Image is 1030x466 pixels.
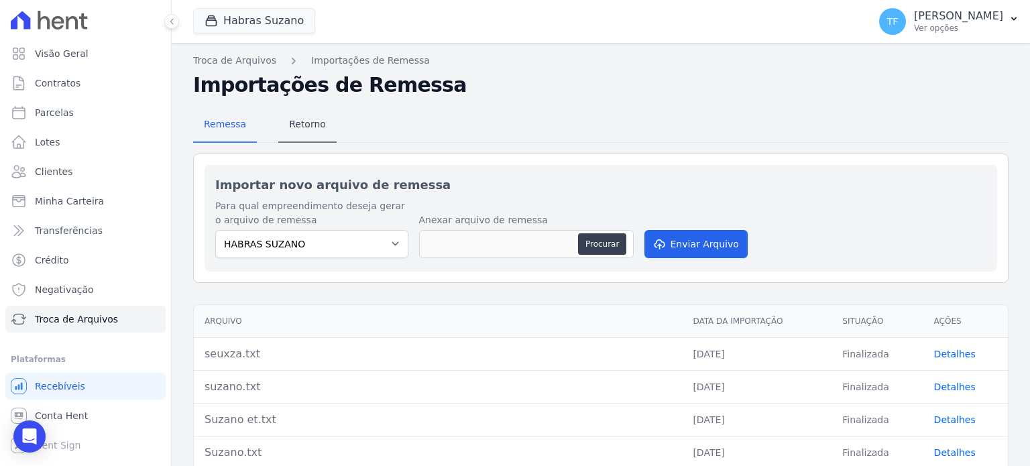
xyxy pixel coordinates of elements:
h2: Importações de Remessa [193,73,1009,97]
span: Parcelas [35,106,74,119]
div: suzano.txt [205,379,671,395]
div: Suzano et.txt [205,412,671,428]
th: Arquivo [194,305,682,338]
td: [DATE] [682,370,832,403]
p: Ver opções [914,23,1003,34]
th: Data da Importação [682,305,832,338]
a: Negativação [5,276,166,303]
span: Clientes [35,165,72,178]
label: Anexar arquivo de remessa [419,213,634,227]
span: Recebíveis [35,380,85,393]
td: Finalizada [832,403,923,436]
a: Troca de Arquivos [193,54,276,68]
a: Remessa [193,108,257,143]
a: Parcelas [5,99,166,126]
span: Crédito [35,253,69,267]
span: Contratos [35,76,80,90]
a: Detalhes [934,414,976,425]
div: Open Intercom Messenger [13,420,46,453]
td: [DATE] [682,337,832,370]
a: Clientes [5,158,166,185]
div: Suzano.txt [205,445,671,461]
a: Troca de Arquivos [5,306,166,333]
span: Conta Hent [35,409,88,422]
button: Enviar Arquivo [644,230,748,258]
span: Lotes [35,135,60,149]
button: TF [PERSON_NAME] Ver opções [868,3,1030,40]
td: Finalizada [832,370,923,403]
span: Troca de Arquivos [35,312,118,326]
td: [DATE] [682,403,832,436]
span: Retorno [281,111,334,137]
label: Para qual empreendimento deseja gerar o arquivo de remessa [215,199,408,227]
nav: Tab selector [193,108,337,143]
span: TF [887,17,899,26]
a: Detalhes [934,349,976,359]
a: Recebíveis [5,373,166,400]
span: Remessa [196,111,254,137]
div: seuxza.txt [205,346,671,362]
span: Transferências [35,224,103,237]
span: Negativação [35,283,94,296]
a: Importações de Remessa [311,54,430,68]
nav: Breadcrumb [193,54,1009,68]
th: Situação [832,305,923,338]
td: Finalizada [832,337,923,370]
a: Detalhes [934,382,976,392]
p: [PERSON_NAME] [914,9,1003,23]
div: Plataformas [11,351,160,367]
a: Crédito [5,247,166,274]
a: Detalhes [934,447,976,458]
th: Ações [923,305,1008,338]
button: Habras Suzano [193,8,315,34]
span: Minha Carteira [35,194,104,208]
a: Transferências [5,217,166,244]
a: Conta Hent [5,402,166,429]
a: Lotes [5,129,166,156]
a: Minha Carteira [5,188,166,215]
span: Visão Geral [35,47,89,60]
a: Retorno [278,108,337,143]
a: Contratos [5,70,166,97]
h2: Importar novo arquivo de remessa [215,176,986,194]
a: Visão Geral [5,40,166,67]
button: Procurar [578,233,626,255]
